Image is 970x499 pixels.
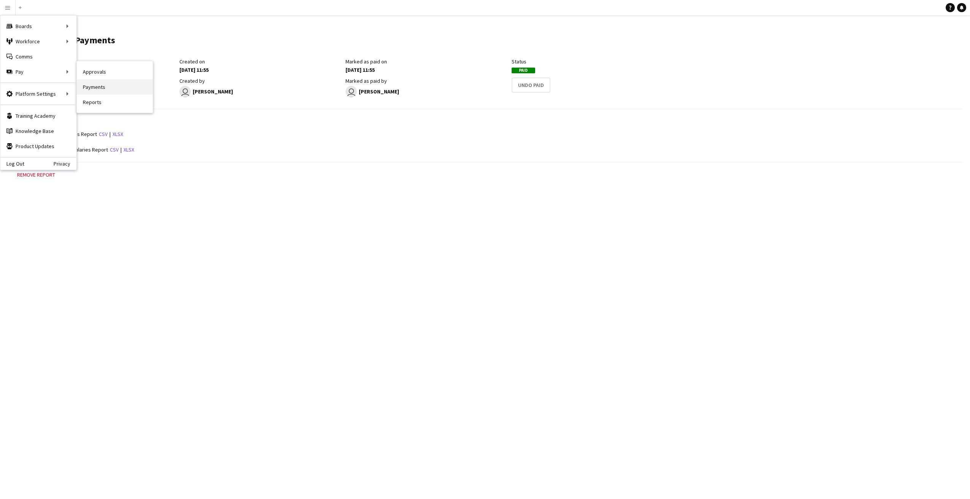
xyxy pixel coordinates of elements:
div: | [13,145,962,154]
h3: Reports [13,117,962,124]
div: [PERSON_NAME] [179,86,342,97]
a: Payments [77,79,153,95]
div: Platform Settings [0,86,76,101]
div: Created on [179,58,342,65]
button: Undo Paid [512,77,550,93]
a: Product Updates [0,139,76,154]
a: xlsx [113,131,123,137]
div: Total payments [13,58,176,65]
button: Remove report [13,170,59,179]
a: Reports [77,95,153,110]
a: Approvals [77,64,153,79]
div: Pay [0,64,76,79]
div: | [13,129,962,139]
a: csv [110,146,119,153]
div: Workforce [0,34,76,49]
a: Comms [0,49,76,64]
div: [PERSON_NAME] [346,86,508,97]
div: Marked as paid by [346,77,508,84]
a: csv [99,131,108,137]
a: Log Out [0,161,24,167]
a: Training Academy [0,108,76,123]
a: Privacy [54,161,76,167]
div: Boards [0,19,76,34]
div: Status [512,58,674,65]
div: [DATE] 11:55 [346,66,508,73]
div: Marked as paid on [346,58,508,65]
a: xlsx [124,146,134,153]
div: [DATE] 11:55 [179,66,342,73]
span: Paid [512,68,535,73]
div: Created by [179,77,342,84]
a: Knowledge Base [0,123,76,139]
